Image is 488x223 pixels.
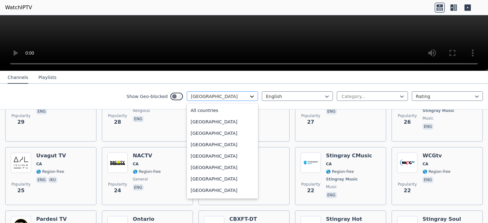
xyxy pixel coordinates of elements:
h6: Stingray CMusic [326,153,372,159]
span: 🌎 Region-free [326,169,354,174]
p: eng [326,108,337,115]
label: Show Geo-blocked [126,93,168,100]
p: eng [423,123,433,130]
span: Popularity [11,182,30,187]
p: eng [326,192,337,198]
button: Playlists [38,72,57,84]
span: Popularity [398,113,417,118]
h6: Uvagut TV [36,153,66,159]
div: Aruba [187,196,258,207]
span: CA [326,161,332,167]
p: eng [36,177,47,183]
div: [GEOGRAPHIC_DATA] [187,150,258,162]
span: 27 [307,118,314,126]
button: Channels [8,72,28,84]
img: NACTV [107,153,128,173]
img: Stingray CMusic [301,153,321,173]
span: CA [423,161,428,167]
span: CA [36,161,42,167]
span: Stingray Music [326,177,358,182]
h6: NACTV [133,153,161,159]
span: 24 [114,187,121,194]
div: [GEOGRAPHIC_DATA] [187,128,258,139]
span: 🌎 Region-free [36,169,64,174]
p: eng [423,177,433,183]
span: 🌎 Region-free [133,169,161,174]
span: 22 [307,187,314,194]
span: Popularity [301,182,320,187]
span: 26 [404,118,411,126]
p: eng [36,108,47,115]
p: iku [48,177,57,183]
h6: WCGtv [423,153,451,159]
span: 22 [404,187,411,194]
span: Popularity [108,113,127,118]
span: music [326,184,337,189]
span: Popularity [301,113,320,118]
span: Popularity [108,182,127,187]
span: Stingray Music [423,108,454,113]
span: Popularity [398,182,417,187]
span: 25 [17,187,24,194]
div: All countries [187,105,258,116]
img: WCGtv [397,153,417,173]
div: [GEOGRAPHIC_DATA] [187,173,258,185]
div: [GEOGRAPHIC_DATA] [187,139,258,150]
span: music [423,116,433,121]
a: WatchIPTV [5,4,32,11]
span: 28 [114,118,121,126]
p: eng [133,184,144,191]
span: 🌎 Region-free [423,169,451,174]
div: [GEOGRAPHIC_DATA] [187,185,258,196]
div: [GEOGRAPHIC_DATA] [187,116,258,128]
div: [GEOGRAPHIC_DATA] [187,162,258,173]
span: religious [133,108,150,113]
span: Popularity [11,113,30,118]
h6: Pardesi TV [36,216,67,222]
img: Uvagut TV [11,153,31,173]
span: CA [133,161,139,167]
span: general [133,177,148,182]
h6: CBXFT-DT [229,216,257,222]
span: 29 [17,118,24,126]
p: eng [133,116,144,122]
